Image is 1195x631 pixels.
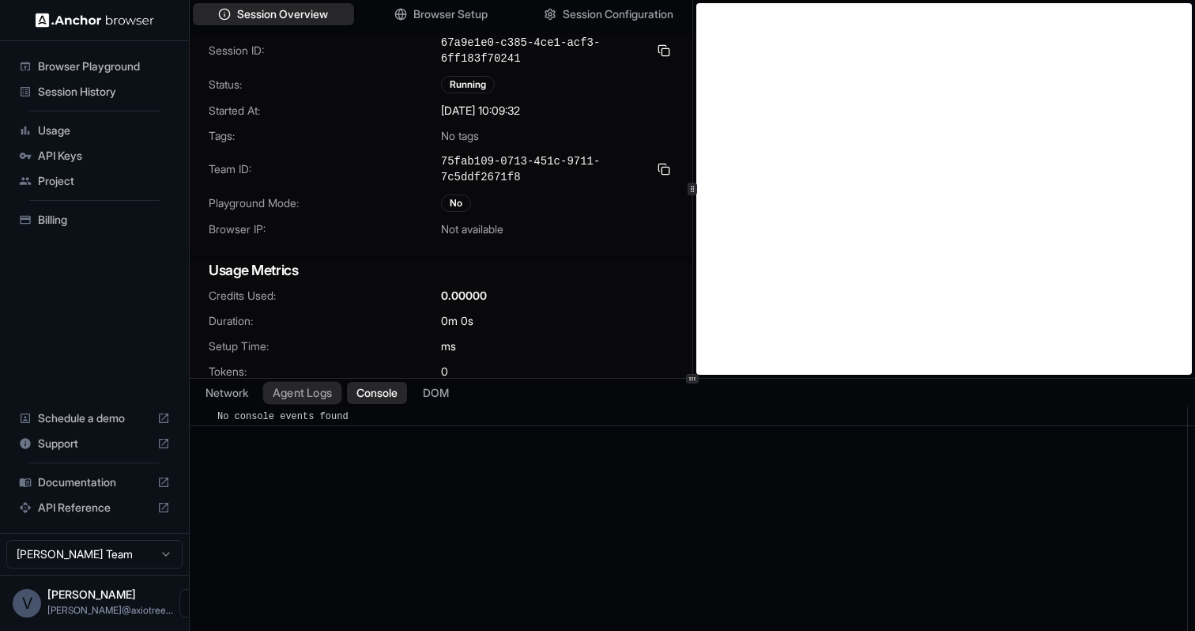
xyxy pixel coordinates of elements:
[441,195,471,212] div: No
[38,59,170,74] span: Browser Playground
[179,589,208,618] button: Open menu
[38,410,151,426] span: Schedule a demo
[441,35,648,66] span: 67a9e1e0-c385-4ce1-acf3-6ff183f70241
[563,6,673,22] span: Session Configuration
[347,382,407,404] button: Console
[47,604,173,616] span: vipin@axiotree.com
[38,148,170,164] span: API Keys
[13,589,41,618] div: V
[38,212,170,228] span: Billing
[209,259,673,281] h3: Usage Metrics
[38,474,151,490] span: Documentation
[13,79,176,104] div: Session History
[441,288,487,304] span: 0.00000
[209,288,441,304] span: Credits Used:
[413,382,458,404] button: DOM
[209,221,441,237] span: Browser IP:
[13,143,176,168] div: API Keys
[38,500,151,516] span: API Reference
[209,77,441,93] span: Status:
[263,382,342,405] button: Agent Logs
[13,406,176,431] div: Schedule a demo
[441,364,448,380] span: 0
[13,495,176,520] div: API Reference
[441,313,473,329] span: 0m 0s
[47,588,136,601] span: Vipin Tanna
[209,338,441,354] span: Setup Time:
[209,313,441,329] span: Duration:
[237,6,328,22] span: Session Overview
[36,13,154,28] img: Anchor Logo
[13,207,176,232] div: Billing
[217,411,349,422] span: No console events found
[38,84,170,100] span: Session History
[209,195,441,211] span: Playground Mode:
[38,436,151,452] span: Support
[209,364,441,380] span: Tokens:
[13,168,176,194] div: Project
[198,410,205,424] span: ​
[13,431,176,456] div: Support
[209,43,441,59] span: Session ID:
[13,54,176,79] div: Browser Playground
[38,123,170,138] span: Usage
[441,338,456,354] span: ms
[441,76,495,93] div: Running
[209,161,441,177] span: Team ID:
[13,470,176,495] div: Documentation
[38,173,170,189] span: Project
[13,118,176,143] div: Usage
[209,103,441,119] span: Started At:
[441,128,479,144] span: No tags
[441,221,503,237] span: Not available
[413,6,488,22] span: Browser Setup
[441,153,648,185] span: 75fab109-0713-451c-9711-7c5ddf2671f8
[196,382,258,404] button: Network
[209,128,441,144] span: Tags:
[441,103,520,119] span: [DATE] 10:09:32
